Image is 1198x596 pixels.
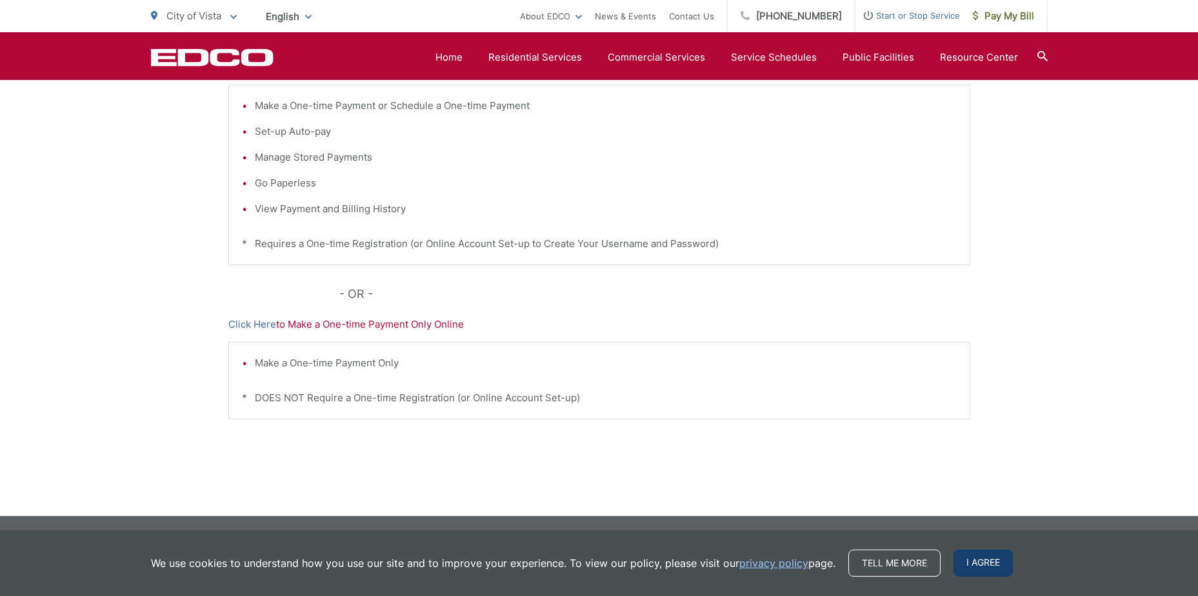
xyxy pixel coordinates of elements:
[669,8,714,24] a: Contact Us
[166,10,221,22] span: City of Vista
[595,8,656,24] a: News & Events
[256,5,321,28] span: English
[731,50,817,65] a: Service Schedules
[255,201,957,217] li: View Payment and Billing History
[151,48,274,66] a: EDCD logo. Return to the homepage.
[520,8,582,24] a: About EDCO
[242,390,957,406] p: * DOES NOT Require a One-time Registration (or Online Account Set-up)
[255,355,957,371] li: Make a One-time Payment Only
[435,50,463,65] a: Home
[488,50,582,65] a: Residential Services
[255,150,957,165] li: Manage Stored Payments
[242,236,957,252] p: * Requires a One-time Registration (or Online Account Set-up to Create Your Username and Password)
[228,317,970,332] p: to Make a One-time Payment Only Online
[151,555,835,571] p: We use cookies to understand how you use our site and to improve your experience. To view our pol...
[953,550,1013,577] span: I agree
[843,50,914,65] a: Public Facilities
[255,175,957,191] li: Go Paperless
[228,317,276,332] a: Click Here
[255,124,957,139] li: Set-up Auto-pay
[973,8,1034,24] span: Pay My Bill
[339,284,970,304] p: - OR -
[255,98,957,114] li: Make a One-time Payment or Schedule a One-time Payment
[608,50,705,65] a: Commercial Services
[848,550,941,577] a: Tell me more
[739,555,808,571] a: privacy policy
[940,50,1018,65] a: Resource Center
